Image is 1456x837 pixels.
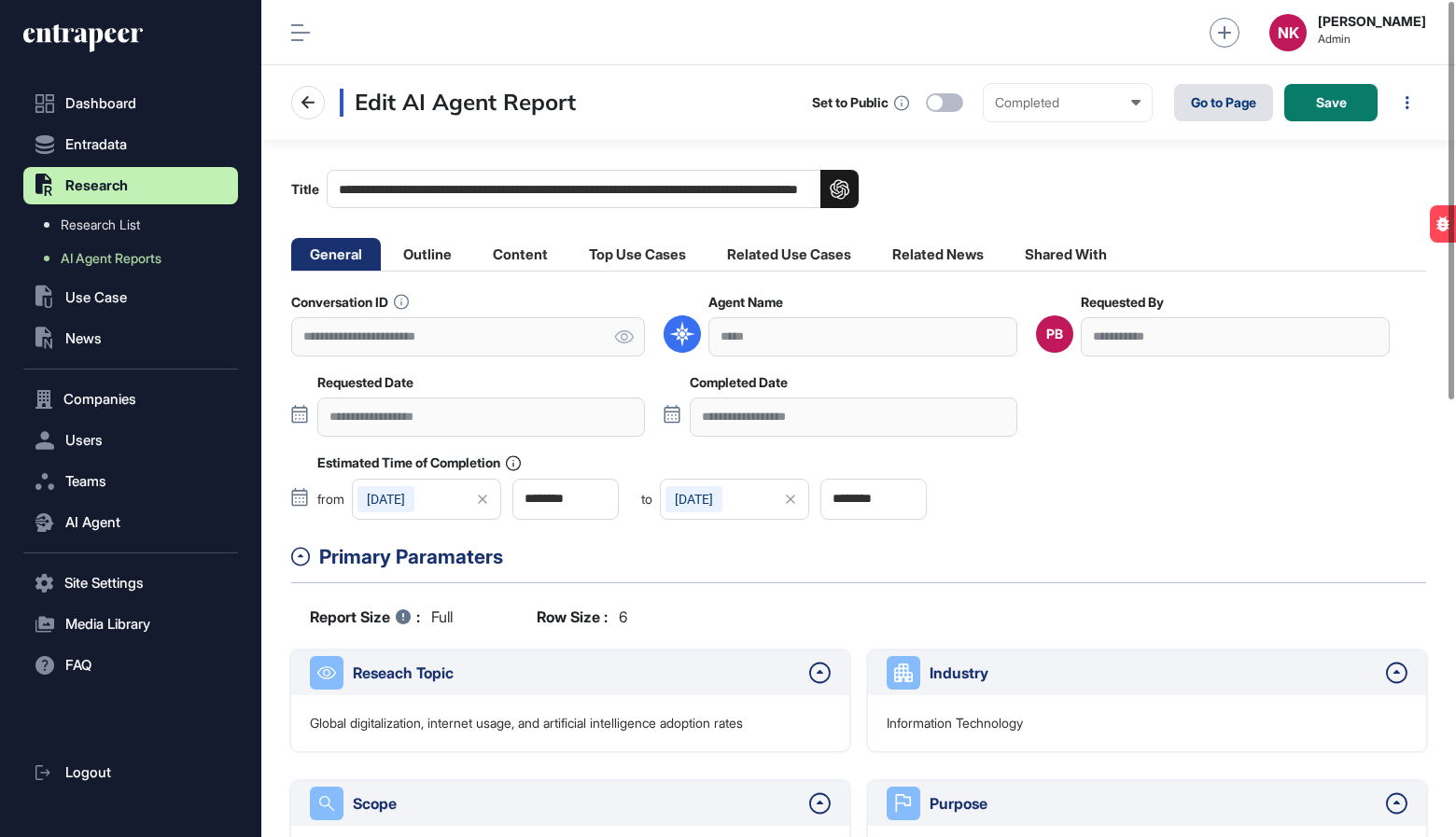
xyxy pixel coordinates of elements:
[291,294,409,310] label: Conversation ID
[1318,14,1426,29] strong: [PERSON_NAME]
[23,754,238,791] a: Logout
[665,486,722,512] div: [DATE]
[23,167,238,204] button: Research
[33,242,238,275] a: AI Agent Reports
[291,238,381,271] li: General
[930,662,1377,684] div: Industry
[874,238,1002,271] li: Related News
[65,658,91,673] span: FAQ
[64,576,144,591] span: Site Settings
[1081,295,1164,310] label: Requested By
[317,493,344,506] span: from
[65,96,136,111] span: Dashboard
[353,662,800,684] div: Reseach Topic
[641,493,652,506] span: to
[310,606,420,628] b: Report Size :
[812,95,889,110] div: Set to Public
[353,792,800,815] div: Scope
[65,137,127,152] span: Entradata
[474,238,567,271] li: Content
[317,375,413,390] label: Requested Date
[887,714,1023,732] p: Information Technology
[310,606,453,628] div: full
[690,375,788,390] label: Completed Date
[63,392,136,407] span: Companies
[23,85,238,122] a: Dashboard
[23,606,238,643] button: Media Library
[65,433,103,448] span: Users
[1046,327,1063,342] div: PB
[708,295,783,310] label: Agent Name
[61,217,140,232] span: Research List
[327,170,859,208] input: Title
[357,486,414,512] div: [DATE]
[65,765,111,780] span: Logout
[65,515,120,530] span: AI Agent
[537,606,627,628] div: 6
[385,238,470,271] li: Outline
[65,617,150,632] span: Media Library
[65,290,127,305] span: Use Case
[1006,238,1126,271] li: Shared With
[291,170,859,208] label: Title
[319,542,1426,572] div: Primary Paramaters
[23,279,238,316] button: Use Case
[65,178,128,193] span: Research
[65,474,106,489] span: Teams
[1174,84,1273,121] a: Go to Page
[995,95,1141,110] div: Completed
[61,251,161,266] span: AI Agent Reports
[708,238,870,271] li: Related Use Cases
[23,422,238,459] button: Users
[317,455,521,471] label: Estimated Time of Completion
[1318,33,1426,46] span: Admin
[23,504,238,541] button: AI Agent
[1316,96,1347,109] span: Save
[537,606,608,628] b: Row Size :
[23,381,238,418] button: Companies
[340,89,576,117] h3: Edit AI Agent Report
[570,238,705,271] li: Top Use Cases
[1269,14,1307,51] button: NK
[23,126,238,163] button: Entradata
[23,565,238,602] button: Site Settings
[310,714,743,732] p: Global digitalization, internet usage, and artificial intelligence adoption rates
[930,792,1377,815] div: Purpose
[1284,84,1378,121] button: Save
[23,320,238,357] button: News
[65,331,102,346] span: News
[33,208,238,242] a: Research List
[23,463,238,500] button: Teams
[23,647,238,684] button: FAQ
